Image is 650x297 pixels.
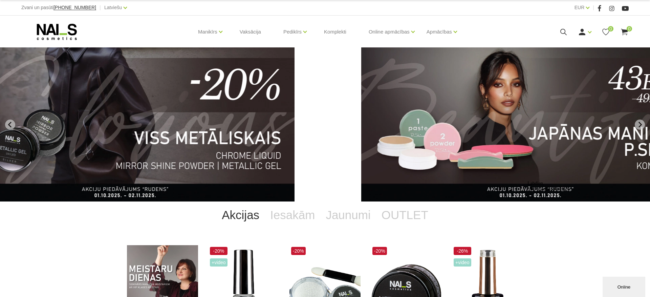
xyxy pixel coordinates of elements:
iframe: chat widget [525,178,647,273]
a: [PHONE_NUMBER] [53,5,96,10]
span: -20% [372,247,387,255]
a: Latviešu [104,3,122,12]
a: Pedikīrs [283,18,302,45]
div: Zvani un pasūti [21,3,96,12]
a: Apmācības [427,18,452,45]
span: | [100,3,101,12]
span: +Video [210,258,227,267]
a: 0 [620,28,629,36]
a: EUR [575,3,585,12]
span: -20% [210,247,227,255]
span: -20% [291,247,306,255]
span: 0 [627,26,632,31]
div: Labdien,Vai varam kā palīdzēt? [3,3,125,14]
a: Vaksācija [234,16,266,48]
a: Jaunumi [320,201,376,229]
span: 0 [608,26,613,31]
button: Previous slide [5,120,15,130]
iframe: chat widget [603,275,647,297]
a: Iesakām [265,201,320,229]
a: Online apmācības [369,18,410,45]
a: Akcijas [216,201,265,229]
span: -26% [454,247,471,255]
a: OUTLET [376,201,434,229]
button: Next slide [635,120,645,130]
a: Komplekti [319,16,352,48]
span: +Video [454,258,471,267]
a: 0 [602,28,610,36]
span: | [593,3,594,12]
a: Manikīrs [198,18,217,45]
span: Labdien, Vai varam kā palīdzēt? [3,3,46,13]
